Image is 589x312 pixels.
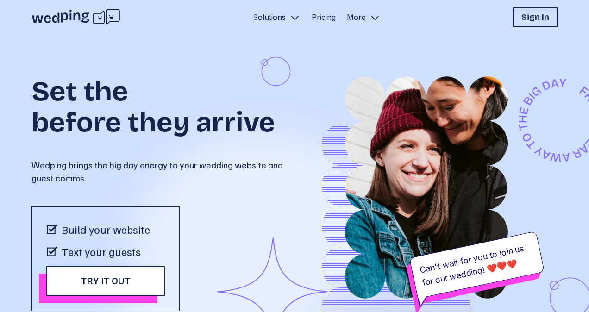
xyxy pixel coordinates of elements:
p: More [347,12,366,23]
button: Solutions [249,7,304,27]
p: Build your website [62,222,150,237]
button: Try it out [46,266,165,296]
nav: Primary Navigation [249,7,384,27]
div: Can't wait for you to join us for our wedding! ❤️️️❤️️️❤️ [409,231,545,299]
p: Solutions [253,12,286,23]
h1: Set the before they arrive [31,64,294,136]
p: Text your guests [62,244,141,259]
p: Wedping brings the big day energy to your wedding website and guest comms. [31,158,294,184]
span: Try it out [81,275,130,287]
img: couple [294,76,558,299]
button: Sign In [513,7,558,27]
button: More [343,7,384,27]
h1: Sign In [521,11,549,24]
a: Pricing [312,12,336,23]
